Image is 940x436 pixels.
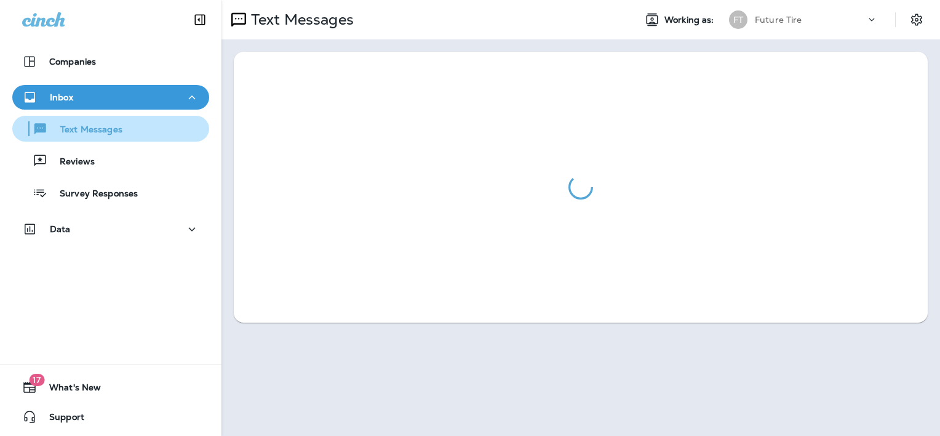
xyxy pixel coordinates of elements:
[12,148,209,174] button: Reviews
[37,382,101,397] span: What's New
[50,92,73,102] p: Inbox
[12,116,209,142] button: Text Messages
[246,10,354,29] p: Text Messages
[12,217,209,241] button: Data
[906,9,928,31] button: Settings
[12,375,209,400] button: 17What's New
[12,180,209,206] button: Survey Responses
[664,15,717,25] span: Working as:
[47,188,138,200] p: Survey Responses
[47,156,95,168] p: Reviews
[37,412,84,427] span: Support
[729,10,747,29] div: FT
[12,85,209,110] button: Inbox
[183,7,217,32] button: Collapse Sidebar
[48,124,122,136] p: Text Messages
[49,57,96,67] p: Companies
[50,224,71,234] p: Data
[755,15,802,25] p: Future Tire
[12,49,209,74] button: Companies
[29,374,44,386] span: 17
[12,405,209,429] button: Support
